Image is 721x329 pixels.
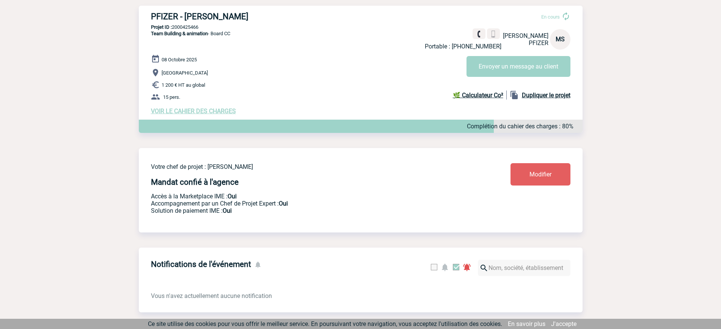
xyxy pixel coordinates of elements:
span: - Board CC [151,31,230,36]
span: Team Building & animation [151,31,208,36]
p: Votre chef de projet : [PERSON_NAME] [151,163,466,170]
a: En savoir plus [508,320,545,327]
p: Portable : [PHONE_NUMBER] [425,43,501,50]
b: Oui [279,200,288,207]
a: 🌿 Calculateur Co² [453,90,507,100]
a: VOIR LE CAHIER DES CHARGES [151,108,236,115]
h4: Mandat confié à l'agence [151,178,239,187]
b: 🌿 Calculateur Co² [453,92,503,99]
b: Dupliquer le projet [522,92,570,99]
img: portable.png [490,31,497,37]
a: J'accepte [551,320,576,327]
span: 08 Octobre 2025 [162,57,197,62]
h3: PFIZER - [PERSON_NAME] [151,12,379,21]
img: fixe.png [476,31,482,37]
p: Conformité aux process achat client, Prise en charge de la facturation, Mutualisation de plusieur... [151,207,466,214]
span: Vous n'avez actuellement aucune notification [151,292,272,299]
span: Ce site utilise des cookies pour vous offrir le meilleur service. En poursuivant votre navigation... [148,320,502,327]
span: En cours [541,14,560,20]
span: Modifier [529,171,551,178]
span: 1 200 € HT au global [162,82,205,88]
span: 15 pers. [163,94,180,100]
p: Prestation payante [151,200,466,207]
img: file_copy-black-24dp.png [510,90,519,100]
button: Envoyer un message au client [467,56,570,77]
span: [PERSON_NAME] [503,32,548,39]
b: Projet ID : [151,24,172,30]
p: 2000425466 [139,24,583,30]
p: Accès à la Marketplace IME : [151,193,466,200]
span: PFIZER [529,39,548,47]
span: [GEOGRAPHIC_DATA] [162,70,208,76]
span: MS [556,36,565,43]
b: Oui [223,207,232,214]
b: Oui [228,193,237,200]
h4: Notifications de l'événement [151,260,251,269]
